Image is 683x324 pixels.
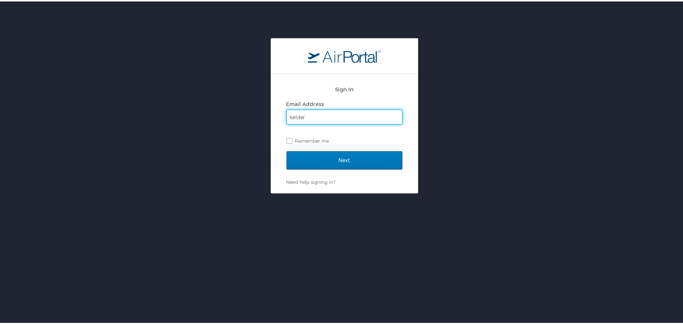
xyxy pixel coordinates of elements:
a: Need help signing in? [286,178,336,183]
label: Email Address [286,99,324,106]
img: logo [308,48,381,61]
label: Remember me [286,134,402,145]
input: Next [286,150,402,168]
h2: Sign In [286,84,402,92]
